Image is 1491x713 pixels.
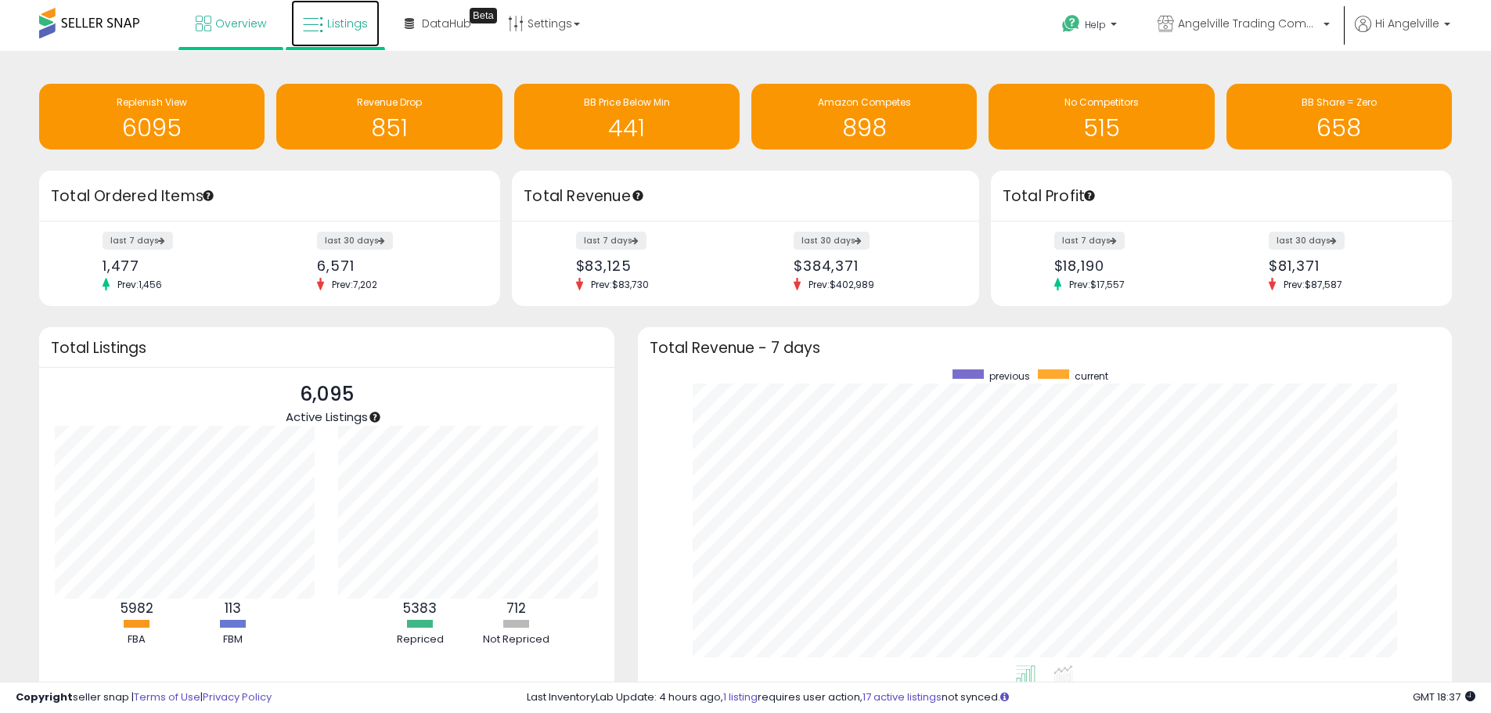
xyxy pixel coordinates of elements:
[514,84,740,149] a: BB Price Below Min 441
[1226,84,1452,149] a: BB Share = Zero 658
[1269,232,1345,250] label: last 30 days
[103,257,258,274] div: 1,477
[1178,16,1319,31] span: Angelville Trading Company
[524,185,967,207] h3: Total Revenue
[327,16,368,31] span: Listings
[527,690,1475,705] div: Last InventoryLab Update: 4 hours ago, requires user action, not synced.
[1000,692,1009,702] i: Click here to read more about un-synced listings.
[39,84,265,149] a: Replenish View 6095
[103,232,173,250] label: last 7 days
[1061,14,1081,34] i: Get Help
[583,278,657,291] span: Prev: $83,730
[276,84,502,149] a: Revenue Drop 851
[794,257,952,274] div: $384,371
[121,599,153,618] b: 5982
[47,115,257,141] h1: 6095
[794,232,870,250] label: last 30 days
[1302,95,1377,109] span: BB Share = Zero
[1413,690,1475,704] span: 2025-09-12 18:37 GMT
[650,342,1440,354] h3: Total Revenue - 7 days
[723,690,758,704] a: 1 listing
[751,84,977,149] a: Amazon Competes 898
[506,599,526,618] b: 712
[286,380,368,409] p: 6,095
[1276,278,1350,291] span: Prev: $87,587
[117,95,187,109] span: Replenish View
[989,369,1030,383] span: previous
[1054,232,1125,250] label: last 7 days
[134,690,200,704] a: Terms of Use
[576,232,646,250] label: last 7 days
[631,189,645,203] div: Tooltip anchor
[16,690,73,704] strong: Copyright
[422,16,471,31] span: DataHub
[522,115,732,141] h1: 441
[1355,16,1450,51] a: Hi Angelville
[801,278,882,291] span: Prev: $402,989
[996,115,1206,141] h1: 515
[1054,257,1210,274] div: $18,190
[863,690,942,704] a: 17 active listings
[357,95,422,109] span: Revenue Drop
[201,189,215,203] div: Tooltip anchor
[470,8,497,23] div: Tooltip anchor
[576,257,734,274] div: $83,125
[1269,257,1424,274] div: $81,371
[284,115,494,141] h1: 851
[759,115,969,141] h1: 898
[90,632,184,647] div: FBA
[1003,185,1440,207] h3: Total Profit
[989,84,1214,149] a: No Competitors 515
[215,16,266,31] span: Overview
[584,95,670,109] span: BB Price Below Min
[1085,18,1106,31] span: Help
[1082,189,1097,203] div: Tooltip anchor
[317,257,473,274] div: 6,571
[186,632,280,647] div: FBM
[203,690,272,704] a: Privacy Policy
[470,632,564,647] div: Not Repriced
[1234,115,1444,141] h1: 658
[16,690,272,705] div: seller snap | |
[1075,369,1108,383] span: current
[818,95,911,109] span: Amazon Competes
[373,632,467,647] div: Repriced
[286,409,368,425] span: Active Listings
[51,342,603,354] h3: Total Listings
[225,599,241,618] b: 113
[1050,2,1133,51] a: Help
[1064,95,1139,109] span: No Competitors
[51,185,488,207] h3: Total Ordered Items
[1375,16,1439,31] span: Hi Angelville
[324,278,385,291] span: Prev: 7,202
[1061,278,1133,291] span: Prev: $17,557
[110,278,170,291] span: Prev: 1,456
[317,232,393,250] label: last 30 days
[403,599,437,618] b: 5383
[368,410,382,424] div: Tooltip anchor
